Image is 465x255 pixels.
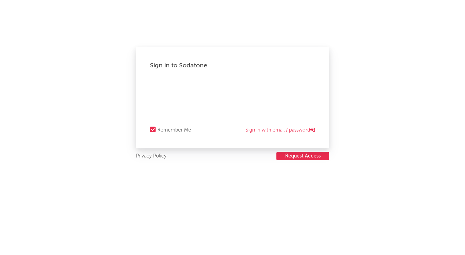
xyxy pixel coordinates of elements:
[276,152,329,161] a: Request Access
[276,152,329,160] button: Request Access
[150,61,315,70] div: Sign in to Sodatone
[157,126,191,134] div: Remember Me
[136,152,166,161] a: Privacy Policy
[245,126,315,134] a: Sign in with email / password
